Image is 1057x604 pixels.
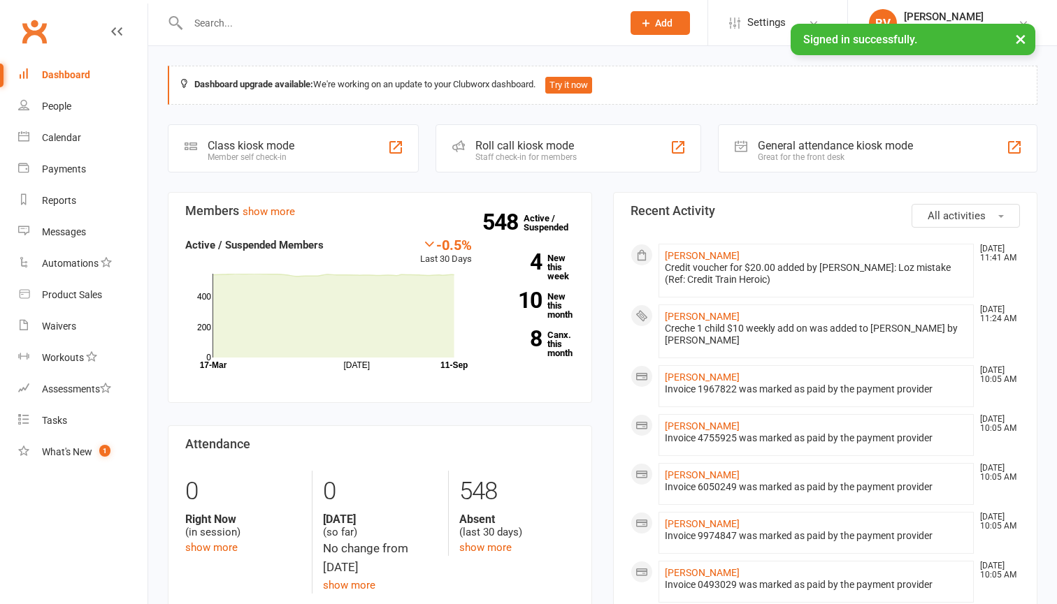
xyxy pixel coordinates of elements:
div: PUMPT 24/7 [904,23,984,36]
span: Settings [747,7,786,38]
a: [PERSON_NAME] [665,420,740,432]
span: Signed in successfully. [803,33,917,46]
div: Automations [42,258,99,269]
a: Tasks [18,405,148,436]
div: Credit voucher for $20.00 added by [PERSON_NAME]: Loz mistake (Ref: Credit Train Heroic) [665,262,968,286]
div: (so far) [323,513,438,539]
a: Dashboard [18,59,148,91]
time: [DATE] 11:41 AM [973,244,1019,263]
button: Try it now [545,77,592,94]
button: Add [631,11,690,35]
div: Dashboard [42,69,90,80]
a: [PERSON_NAME] [665,250,740,261]
div: Staff check-in for members [475,152,577,162]
a: 10New this month [493,292,575,319]
a: Reports [18,185,148,216]
a: [PERSON_NAME] [665,311,740,322]
a: Automations [18,248,148,279]
a: Assessments [18,374,148,405]
div: Waivers [42,321,76,332]
div: Member self check-in [208,152,294,162]
div: Invoice 9974847 was marked as paid by the payment provider [665,530,968,542]
div: Creche 1 child $10 weekly add on was added to [PERSON_NAME] by [PERSON_NAME] [665,323,968,346]
div: Invoice 1967822 was marked as paid by the payment provider [665,383,968,395]
input: Search... [184,13,612,33]
a: Product Sales [18,279,148,311]
div: Messages [42,226,86,237]
div: Great for the front desk [758,152,913,162]
a: 548Active / Suspended [524,203,585,242]
a: Clubworx [17,14,52,49]
div: Reports [42,195,76,206]
div: Product Sales [42,289,102,300]
div: 0 [323,471,438,513]
a: 4New this week [493,253,575,281]
div: Assessments [42,383,111,395]
div: Class kiosk mode [208,139,294,152]
div: (in session) [185,513,301,539]
div: Invoice 0493029 was marked as paid by the payment provider [665,579,968,591]
a: Workouts [18,342,148,374]
div: -0.5% [420,237,472,252]
a: Payments [18,154,148,185]
span: All activities [928,209,986,222]
time: [DATE] 10:05 AM [973,561,1019,580]
div: Roll call kiosk mode [475,139,577,152]
h3: Members [185,204,575,218]
div: Tasks [42,415,67,426]
a: [PERSON_NAME] [665,469,740,480]
a: show more [459,541,512,554]
time: [DATE] 10:05 AM [973,415,1019,433]
div: Payments [42,163,86,175]
div: BV [869,9,897,37]
a: Calendar [18,122,148,154]
a: [PERSON_NAME] [665,518,740,529]
button: All activities [912,204,1020,228]
span: Add [655,17,673,29]
a: Messages [18,216,148,248]
a: Waivers [18,311,148,342]
time: [DATE] 10:05 AM [973,366,1019,384]
strong: [DATE] [323,513,438,526]
div: No change from [DATE] [323,539,438,577]
div: Last 30 Days [420,237,472,267]
div: People [42,101,71,112]
div: Calendar [42,132,81,143]
strong: Active / Suspended Members [185,239,324,251]
h3: Recent Activity [631,204,1020,218]
a: People [18,91,148,122]
a: show more [243,205,295,218]
div: Invoice 4755925 was marked as paid by the payment provider [665,432,968,444]
strong: Dashboard upgrade available: [194,79,313,89]
strong: Absent [459,513,575,526]
strong: 10 [493,290,542,311]
div: [PERSON_NAME] [904,10,984,23]
div: Invoice 6050249 was marked as paid by the payment provider [665,481,968,493]
time: [DATE] 11:24 AM [973,305,1019,323]
div: We're working on an update to your Clubworx dashboard. [168,66,1037,105]
div: 0 [185,471,301,513]
strong: Right Now [185,513,301,526]
a: [PERSON_NAME] [665,567,740,578]
time: [DATE] 10:05 AM [973,513,1019,531]
a: [PERSON_NAME] [665,371,740,383]
div: What's New [42,446,92,457]
div: Workouts [42,352,84,363]
strong: 8 [493,328,542,349]
div: (last 30 days) [459,513,575,539]
button: × [1008,24,1033,54]
time: [DATE] 10:05 AM [973,464,1019,482]
strong: 4 [493,251,542,272]
strong: 548 [482,212,524,233]
a: show more [185,541,238,554]
span: 1 [99,445,110,457]
div: General attendance kiosk mode [758,139,913,152]
a: What's New1 [18,436,148,468]
a: 8Canx. this month [493,330,575,358]
h3: Attendance [185,437,575,451]
a: show more [323,579,375,591]
div: 548 [459,471,575,513]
